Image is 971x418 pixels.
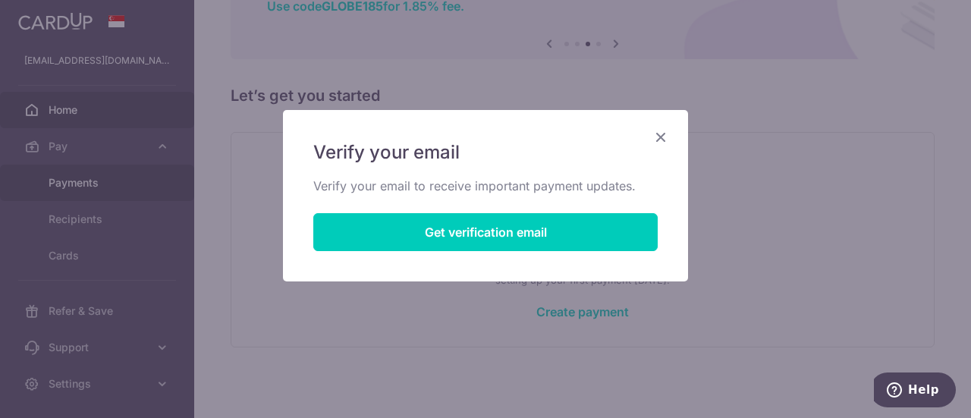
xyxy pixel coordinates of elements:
p: Verify your email to receive important payment updates. [313,177,658,195]
button: Close [652,128,670,146]
iframe: Opens a widget where you can find more information [874,372,956,410]
span: Verify your email [313,140,460,165]
button: Get verification email [313,213,658,251]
